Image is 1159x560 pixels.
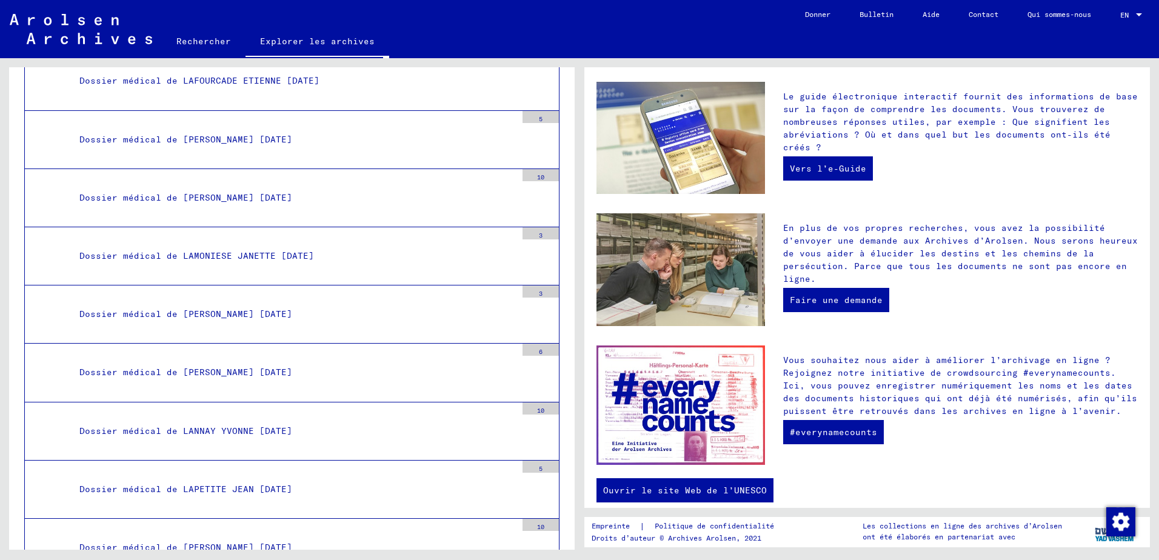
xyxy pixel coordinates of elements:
img: yv_logo.png [1092,516,1138,547]
p: Droits d’auteur © Archives Arolsen, 2021 [592,533,789,544]
img: inquiries.jpg [596,213,765,325]
a: Ouvrir le site Web de l’UNESCO [596,478,773,502]
div: 3 [523,227,559,239]
a: Faire une demande [783,288,889,312]
div: 10 [523,402,559,415]
span: EN [1120,11,1134,19]
a: Vers l’e-Guide [783,156,873,181]
img: Modifier le consentement [1106,507,1135,536]
a: #everynamecounts [783,420,884,444]
div: Dossier médical de [PERSON_NAME] [DATE] [70,128,516,152]
p: En plus de vos propres recherches, vous avez la possibilité d’envoyer une demande aux Archives d’... [783,222,1138,285]
div: Dossier médical de [PERSON_NAME] [DATE] [70,536,516,559]
div: Dossier médical de LANNAY YVONNE [DATE] [70,419,516,443]
div: 6 [523,344,559,356]
font: | [640,520,645,533]
div: Modifier le consentement [1106,507,1135,536]
div: 5 [523,461,559,473]
div: 10 [523,519,559,531]
div: 3 [523,285,559,298]
p: ont été élaborés en partenariat avec [863,532,1062,542]
a: Politique de confidentialité [645,520,789,533]
div: Dossier médical de [PERSON_NAME] [DATE] [70,302,516,326]
p: Le guide électronique interactif fournit des informations de base sur la façon de comprendre les ... [783,90,1138,154]
p: Vous souhaitez nous aider à améliorer l’archivage en ligne ? Rejoignez notre initiative de crowds... [783,354,1138,418]
div: Dossier médical de LAFOURCADE ETIENNE [DATE] [70,69,516,93]
div: Dossier médical de [PERSON_NAME] [DATE] [70,186,516,210]
div: Dossier médical de LAMONIESE JANETTE [DATE] [70,244,516,268]
div: Dossier médical de LAPETITE JEAN [DATE] [70,478,516,501]
img: enc.jpg [596,345,765,465]
img: eguide.jpg [596,82,765,194]
img: Arolsen_neg.svg [10,14,152,44]
a: Empreinte [592,520,640,533]
a: Explorer les archives [245,27,389,58]
div: Dossier médical de [PERSON_NAME] [DATE] [70,361,516,384]
a: Rechercher [162,27,245,56]
div: 5 [523,111,559,123]
div: 10 [523,169,559,181]
p: Les collections en ligne des archives d’Arolsen [863,521,1062,532]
